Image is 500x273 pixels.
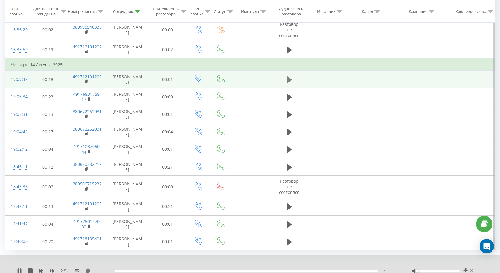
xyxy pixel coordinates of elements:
[73,201,102,206] a: 491712101202
[11,236,23,247] div: 18:40:00
[29,216,67,233] td: 00:04
[73,181,102,187] a: 380506715232
[191,6,204,17] div: Тип звонка
[11,44,23,56] div: 16:33:59
[11,91,23,103] div: 19:06:34
[29,123,67,141] td: 00:17
[456,9,486,14] div: Ключевое слово
[106,158,149,176] td: [PERSON_NAME]
[409,9,428,14] div: Кампания
[73,144,100,155] a: 4915128705044
[73,126,102,132] a: 380672262931
[29,141,67,158] td: 00:04
[11,201,23,213] div: 18:42:11
[149,123,186,141] td: 00:04
[73,236,102,242] a: 491718185401
[149,41,186,59] td: 00:02
[149,19,186,41] td: 00:00
[149,176,186,198] td: 00:00
[149,141,186,158] td: 00:01
[73,24,102,30] a: 380995546335
[29,198,67,215] td: 00:13
[68,9,97,14] div: Номер клиента
[149,71,186,88] td: 00:01
[73,91,100,102] a: 4917693175817
[29,41,67,59] td: 00:19
[29,176,67,198] td: 00:02
[279,178,299,195] span: Разговор не состоялся
[106,88,149,106] td: [PERSON_NAME]
[279,21,299,38] span: Разговор не состоялся
[29,233,67,250] td: 00:20
[73,44,102,50] a: 491712101202
[11,126,23,138] div: 19:04:42
[149,106,186,123] td: 00:01
[11,181,23,193] div: 18:43:36
[149,158,186,176] td: 00:21
[149,233,186,250] td: 00:01
[29,71,67,88] td: 00:18
[277,6,306,17] div: Аудиозапись разговора
[11,218,23,230] div: 18:41:42
[416,270,419,272] div: Accessibility label
[106,41,149,59] td: [PERSON_NAME]
[29,106,67,123] td: 00:13
[480,239,494,253] div: Open Intercom Messenger
[106,141,149,158] td: [PERSON_NAME]
[106,106,149,123] td: [PERSON_NAME]
[73,74,102,79] a: 491712101202
[106,233,149,250] td: [PERSON_NAME]
[362,9,373,14] div: Канал
[149,198,186,215] td: 00:31
[33,6,60,17] div: Длительность ожидания
[11,109,23,120] div: 19:05:31
[113,9,133,14] div: Сотрудник
[29,19,67,41] td: 00:02
[73,109,102,114] a: 380672262931
[73,161,102,167] a: 380680382217
[11,24,23,36] div: 16:36:29
[106,123,149,141] td: [PERSON_NAME]
[106,198,149,215] td: [PERSON_NAME]
[11,161,23,173] div: 18:46:11
[5,6,27,17] div: Дата звонка
[214,9,226,14] div: Статус
[106,71,149,88] td: [PERSON_NAME]
[106,176,149,198] td: [PERSON_NAME]
[29,88,67,106] td: 00:23
[29,158,67,176] td: 00:12
[106,19,149,41] td: [PERSON_NAME]
[106,216,149,233] td: [PERSON_NAME]
[241,9,259,14] div: Имя пула
[11,144,23,155] div: 19:02:12
[73,219,100,230] a: 4915750147030
[5,59,495,71] td: Четверг, 14 Августа 2025
[149,88,186,106] td: 00:09
[317,9,336,14] div: Источник
[149,216,186,233] td: 00:01
[153,6,179,17] div: Длительность разговора
[11,73,23,85] div: 19:59:47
